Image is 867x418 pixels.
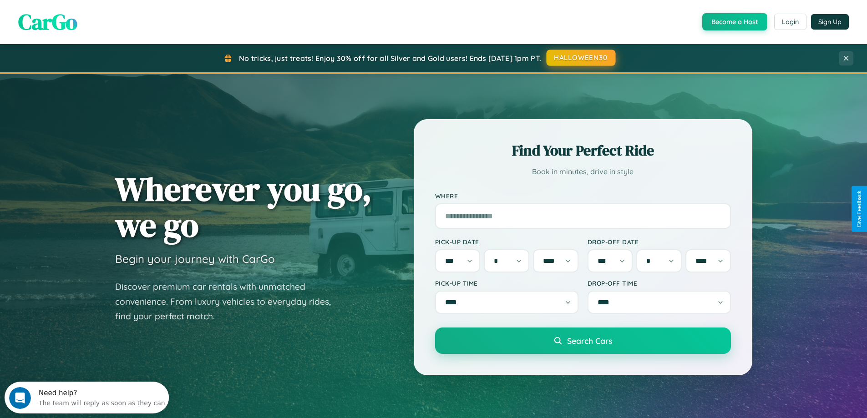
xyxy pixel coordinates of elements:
[435,238,578,246] label: Pick-up Date
[9,387,31,409] iframe: Intercom live chat
[115,252,275,266] h3: Begin your journey with CarGo
[18,7,77,37] span: CarGo
[702,13,767,30] button: Become a Host
[435,192,731,200] label: Where
[239,54,541,63] span: No tricks, just treats! Enjoy 30% off for all Silver and Gold users! Ends [DATE] 1pm PT.
[435,279,578,287] label: Pick-up Time
[435,327,731,354] button: Search Cars
[547,50,616,66] button: HALLOWEEN30
[588,238,731,246] label: Drop-off Date
[34,15,161,25] div: The team will reply as soon as they can
[4,4,169,29] div: Open Intercom Messenger
[435,141,731,161] h2: Find Your Perfect Ride
[34,8,161,15] div: Need help?
[811,14,849,30] button: Sign Up
[567,336,612,346] span: Search Cars
[115,279,343,324] p: Discover premium car rentals with unmatched convenience. From luxury vehicles to everyday rides, ...
[856,191,862,227] div: Give Feedback
[435,165,731,178] p: Book in minutes, drive in style
[588,279,731,287] label: Drop-off Time
[5,382,169,413] iframe: Intercom live chat discovery launcher
[115,171,372,243] h1: Wherever you go, we go
[774,14,806,30] button: Login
